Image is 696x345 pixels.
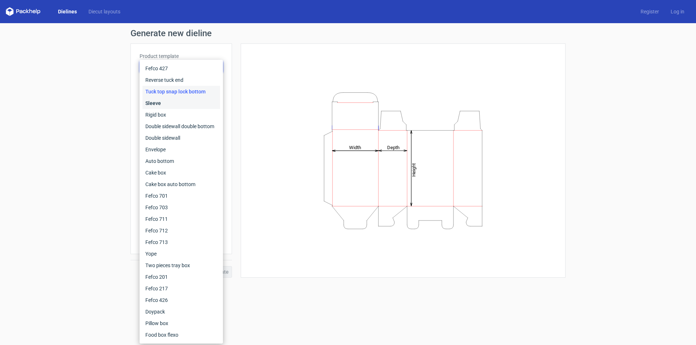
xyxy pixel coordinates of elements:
div: Two pieces tray box [142,260,220,271]
div: Double sidewall double bottom [142,121,220,132]
tspan: Width [349,144,361,150]
div: Cake box auto bottom [142,178,220,190]
div: Reverse tuck end [142,74,220,86]
div: Fefco 711 [142,213,220,225]
div: Pillow box [142,317,220,329]
a: Diecut layouts [83,8,126,15]
div: Sleeve [142,97,220,109]
div: Cake box [142,167,220,178]
div: Fefco 703 [142,202,220,213]
div: Fefco 426 [142,294,220,306]
a: Dielines [52,8,83,15]
div: Fefco 217 [142,283,220,294]
label: Product template [140,52,223,60]
tspan: Depth [387,144,399,150]
div: Fefco 201 [142,271,220,283]
a: Log in [665,8,690,15]
div: Rigid box [142,109,220,121]
div: Auto bottom [142,155,220,167]
div: Food box flexo [142,329,220,341]
div: Fefco 713 [142,236,220,248]
div: Fefco 701 [142,190,220,202]
div: Tuck top snap lock bottom [142,86,220,97]
tspan: Height [411,163,417,176]
h1: Generate new dieline [130,29,565,38]
div: Yope [142,248,220,260]
div: Envelope [142,144,220,155]
div: Doypack [142,306,220,317]
div: Double sidewall [142,132,220,144]
a: Register [635,8,665,15]
div: Fefco 712 [142,225,220,236]
div: Fefco 427 [142,63,220,74]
